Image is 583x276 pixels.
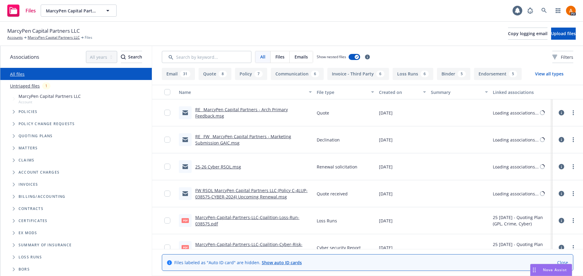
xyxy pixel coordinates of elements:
[19,171,60,174] span: Account charges
[0,92,152,191] div: Tree Example
[317,164,357,170] span: Renewal solicitation
[379,164,393,170] span: [DATE]
[379,191,393,197] span: [DATE]
[162,51,251,63] input: Search by keyword...
[195,241,302,254] a: MarcyPen-Capital-Partners-LLC-Coalition-Cyber-Risk-Assessment-038575.pdf
[26,8,36,13] span: Files
[19,183,38,186] span: Invoices
[421,71,429,77] div: 6
[182,218,189,223] span: pdf
[557,259,568,266] a: Close
[379,137,393,143] span: [DATE]
[5,2,38,19] a: Files
[19,158,34,162] span: Claims
[19,134,53,138] span: Quoting plans
[570,136,577,143] a: more
[262,260,302,265] a: Show auto ID cards
[180,71,190,77] div: 31
[46,8,98,14] span: MarcyPen Capital Partners LLC
[379,218,393,224] span: [DATE]
[493,241,550,254] div: 25 [DATE] - Quoting Plan (GPL, Crime, Cyber)
[458,71,466,77] div: 5
[271,68,324,80] button: Communication
[437,68,470,80] button: Binder
[570,163,577,170] a: more
[551,31,576,36] span: Upload files
[530,264,538,276] div: Drag to move
[199,68,231,80] button: Quote
[493,191,539,197] div: Loading associations...
[10,71,25,77] a: All files
[493,137,539,143] div: Loading associations...
[561,54,573,60] span: Filters
[19,99,81,105] span: Account
[474,68,522,80] button: Endorsement
[19,195,66,198] span: Billing/Accounting
[493,110,539,116] div: Loading associations...
[538,5,550,17] a: Search
[164,244,170,251] input: Toggle Row Selected
[379,89,419,95] div: Created on
[570,244,577,251] a: more
[295,54,308,60] span: Emails
[19,268,30,271] span: BORs
[121,51,142,63] button: SearchSearch
[164,137,170,143] input: Toggle Row Selected
[164,110,170,116] input: Toggle Row Selected
[19,146,38,150] span: Matters
[508,28,547,40] button: Copy logging email
[0,191,152,275] div: Folder Tree Example
[19,93,81,99] span: MarcyPen Capital Partners LLC
[552,51,573,63] button: Filters
[195,107,288,119] a: RE_ MarcyPen Capital Partners - Arch Primary Feedback.msg
[7,27,80,35] span: MarcyPen Capital Partners LLC
[570,190,577,197] a: more
[570,109,577,116] a: more
[164,89,170,95] input: Select all
[377,85,428,99] button: Created on
[219,71,227,77] div: 8
[566,6,576,15] img: photo
[314,85,377,99] button: File type
[41,5,117,17] button: MarcyPen Capital Partners LLC
[121,55,126,59] svg: Search
[164,191,170,197] input: Toggle Row Selected
[376,71,384,77] div: 6
[327,68,389,80] button: Invoice - Third Party
[176,85,314,99] button: Name
[19,219,47,223] span: Certificates
[551,28,576,40] button: Upload files
[543,267,567,272] span: Nova Assist
[317,191,348,197] span: Quote received
[28,35,80,40] a: MarcyPen Capital Partners LLC
[164,164,170,170] input: Toggle Row Selected
[260,54,265,60] span: All
[7,35,23,40] a: Accounts
[85,35,92,40] span: Files
[195,214,299,227] a: MarcyPen-Capital-Partners-LLC-Coalition-Loss-Run-038575.pdf
[552,54,573,60] span: Filters
[19,255,42,259] span: Loss Runs
[317,218,337,224] span: Loss Runs
[311,71,319,77] div: 6
[379,244,393,251] span: [DATE]
[317,137,340,143] span: Declination
[275,54,285,60] span: Files
[162,68,195,80] button: Email
[164,218,170,224] input: Toggle Row Selected
[317,54,346,59] span: Show nested files
[19,122,75,126] span: Policy change requests
[317,244,361,251] span: Cyber security Report
[508,31,547,36] span: Copy logging email
[509,71,517,77] div: 5
[530,264,572,276] button: Nova Assist
[493,164,539,170] div: Loading associations...
[179,89,305,95] div: Name
[121,51,142,63] div: Search
[379,110,393,116] span: [DATE]
[493,89,550,95] div: Linked associations
[195,188,308,200] a: FW RSOL MarcyPen Capital Partners LLC (Policy C-4LUP-038575-CYBER-2024) Upcoming Renewal.msg
[174,259,302,266] span: Files labeled as "Auto ID card" are hidden.
[524,5,536,17] a: Report a Bug
[19,110,38,114] span: Policies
